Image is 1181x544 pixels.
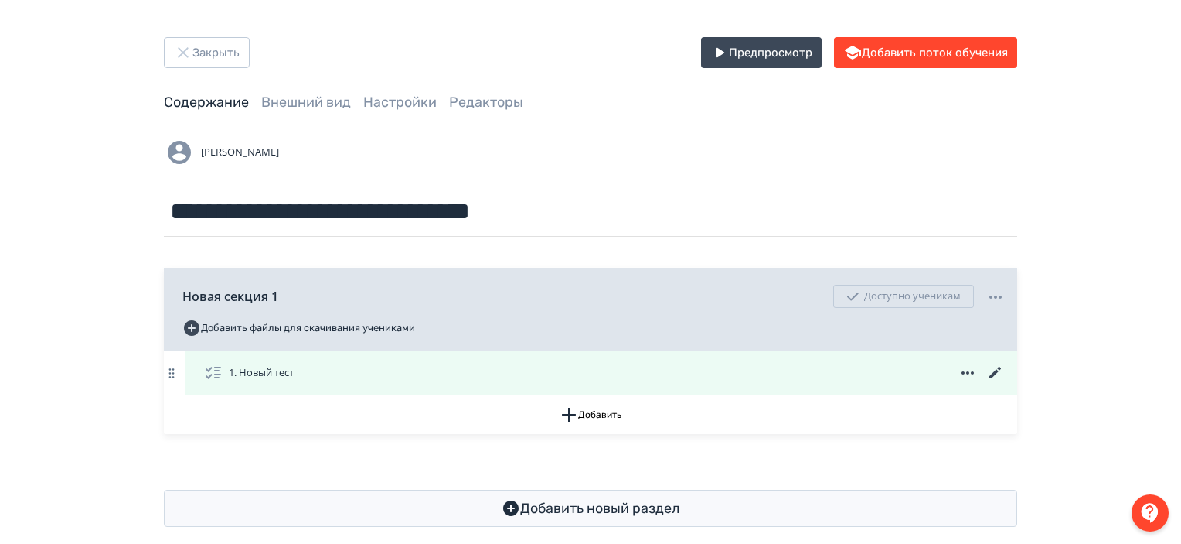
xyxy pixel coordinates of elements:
[164,351,1017,395] div: 1. Новый тест
[229,365,294,381] span: 1. Новый тест
[164,94,249,111] a: Содержание
[834,37,1017,68] button: Добавить поток обучения
[182,287,278,306] span: Новая секция 1
[701,37,822,68] button: Предпросмотр
[164,395,1017,434] button: Добавить
[164,490,1017,527] button: Добавить новый раздел
[182,316,415,340] button: Добавить файлы для скачивания учениками
[833,285,974,308] div: Доступно ученикам
[164,37,250,68] button: Закрыть
[261,94,351,111] a: Внешний вид
[201,145,279,160] span: [PERSON_NAME]
[363,94,437,111] a: Настройки
[449,94,523,111] a: Редакторы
